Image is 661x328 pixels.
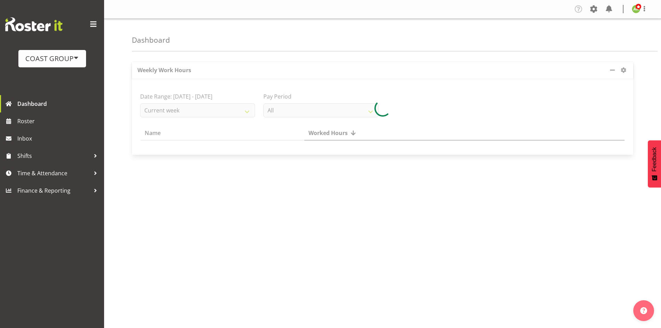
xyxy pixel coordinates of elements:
div: COAST GROUP [25,53,79,64]
img: angela-kerrigan9606.jpg [632,5,640,13]
span: Shifts [17,151,90,161]
span: Inbox [17,133,101,144]
img: Rosterit website logo [5,17,62,31]
span: Dashboard [17,99,101,109]
span: Time & Attendance [17,168,90,178]
button: Feedback - Show survey [648,140,661,187]
img: help-xxl-2.png [640,307,647,314]
span: Feedback [651,147,658,171]
span: Roster [17,116,101,126]
span: Finance & Reporting [17,185,90,196]
h4: Dashboard [132,36,170,44]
